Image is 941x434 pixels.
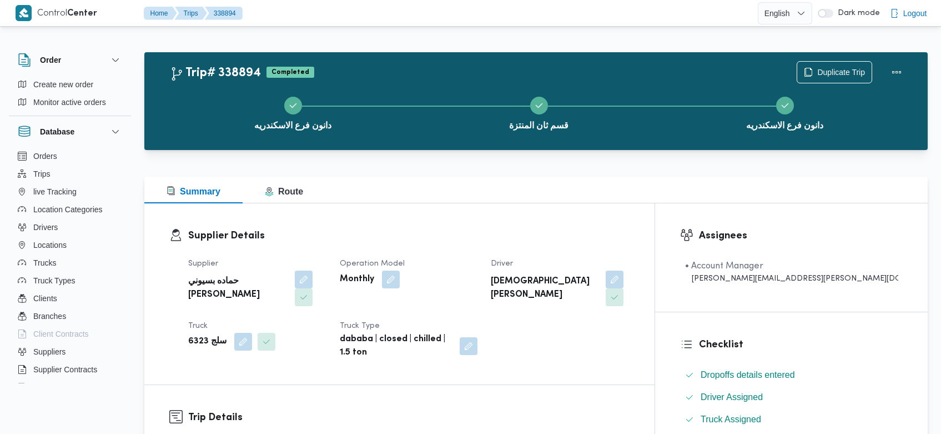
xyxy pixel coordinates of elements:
button: Actions [885,61,908,83]
button: Orders [13,147,127,165]
button: Truck Assigned [681,411,903,428]
button: Logout [885,2,932,24]
div: • Account Manager [685,260,898,273]
h3: Supplier Details [188,228,630,243]
span: Branches [33,310,66,323]
button: Trucks [13,254,127,272]
button: Database [18,125,122,138]
b: Completed [271,69,309,76]
img: X8yXhbKr1z7QwAAAABJRU5ErkJggg== [16,5,32,21]
button: Devices [13,378,127,396]
span: Duplicate Trip [817,66,865,79]
span: Route [265,187,303,196]
b: dababa | closed | chilled | 1.5 ton [340,333,452,360]
button: Order [18,53,122,67]
button: Locations [13,236,127,254]
span: Location Categories [33,203,103,216]
svg: Step 3 is complete [781,101,789,110]
button: Create new order [13,76,127,93]
span: Summary [167,187,220,196]
span: live Tracking [33,185,77,198]
button: Supplier Contracts [13,361,127,378]
span: Operation Model [340,260,405,267]
span: Dropoffs details entered [701,368,795,382]
b: [DEMOGRAPHIC_DATA] [PERSON_NAME] [491,275,598,302]
button: Duplicate Trip [797,61,872,83]
button: Monitor active orders [13,93,127,111]
button: Clients [13,290,127,307]
button: Driver Assigned [681,388,903,406]
span: Completed [266,67,314,78]
svg: Step 2 is complete [535,101,544,110]
span: Supplier Contracts [33,363,97,376]
span: Orders [33,149,57,163]
button: دانون فرع الاسكندريه [662,83,908,141]
button: Dropoffs details entered [681,366,903,384]
span: Driver Assigned [701,392,763,402]
h3: Assignees [699,228,903,243]
div: [PERSON_NAME][EMAIL_ADDRESS][PERSON_NAME][DOMAIN_NAME] [685,273,898,285]
span: Devices [33,381,61,394]
span: Trucks [33,256,56,270]
div: Database [9,147,131,388]
span: Truck Types [33,274,75,287]
button: Location Categories [13,201,127,218]
span: Dropoffs details entered [701,370,795,380]
svg: Step 1 is complete [289,101,298,110]
h3: Order [40,53,61,67]
h3: Trip Details [188,410,630,425]
button: Drivers [13,218,127,236]
button: Truck Types [13,272,127,290]
span: Clients [33,292,57,305]
h2: Trip# 338894 [170,66,261,81]
span: قسم ثان المنتزة [509,119,569,132]
span: Trips [33,167,51,181]
span: Supplier [188,260,218,267]
h3: Database [40,125,74,138]
span: Client Contracts [33,327,89,341]
span: Drivers [33,221,58,234]
button: 338894 [205,7,243,20]
b: سلج 6323 [188,335,227,348]
span: Truck Assigned [701,415,761,424]
button: Branches [13,307,127,325]
span: Locations [33,238,67,252]
span: دانون فرع الاسكندريه [746,119,824,132]
button: Client Contracts [13,325,127,343]
span: Logout [903,7,927,20]
span: Monitor active orders [33,96,106,109]
button: قسم ثان المنتزة [416,83,662,141]
span: Suppliers [33,345,66,358]
span: دانون فرع الاسكندريه [254,119,332,132]
button: live Tracking [13,183,127,201]
span: Truck Type [340,322,380,330]
span: Truck Assigned [701,413,761,426]
span: Create new order [33,78,93,91]
span: Driver Assigned [701,391,763,404]
b: حماده بسيوني [PERSON_NAME] [188,275,287,302]
span: Dark mode [833,9,880,18]
button: Trips [13,165,127,183]
button: Trips [175,7,207,20]
span: Driver [491,260,513,267]
span: Truck [188,322,208,330]
button: Home [144,7,177,20]
div: Order [9,76,131,116]
button: Suppliers [13,343,127,361]
b: Center [67,9,97,18]
b: Monthly [340,273,374,286]
h3: Checklist [699,337,903,352]
button: دانون فرع الاسكندريه [170,83,416,141]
